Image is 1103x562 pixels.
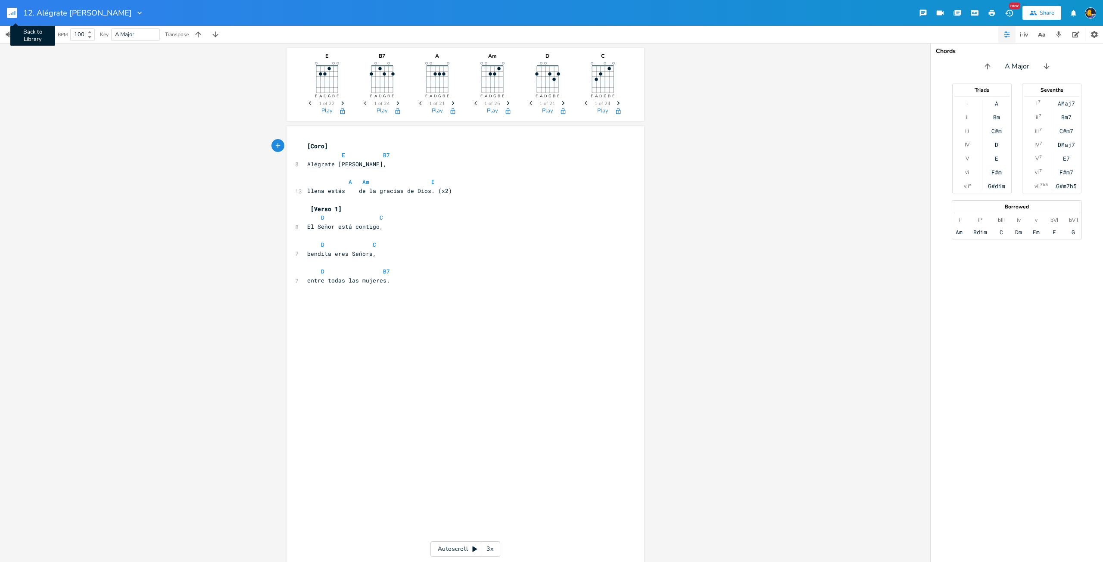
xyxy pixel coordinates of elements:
div: C [581,53,624,59]
text: G [493,93,496,99]
div: ii° [978,217,982,224]
div: Chords [936,48,1098,54]
text: B [332,93,334,99]
span: E [342,151,345,159]
div: Am [471,53,514,59]
button: Play [487,108,498,115]
div: Key [100,32,109,37]
button: New [1000,5,1018,21]
text: G [603,93,606,99]
span: 1 of 24 [374,101,390,106]
div: iii [965,127,969,134]
div: Dm [1015,229,1022,236]
sup: 7 [1040,140,1042,147]
span: 1 of 22 [319,101,335,106]
span: 1 of 21 [429,101,445,106]
div: Autoscroll [430,541,500,557]
div: Sevenths [1022,87,1081,93]
text: G [548,93,551,99]
div: vi [1035,169,1039,176]
text: E [502,93,504,99]
text: G [327,93,330,99]
div: BPM [58,32,68,37]
div: I [966,100,968,107]
span: E [431,178,435,186]
div: Borrowed [952,204,1081,209]
div: Bdim [973,229,987,236]
text: A [539,93,542,99]
div: F [1053,229,1056,236]
div: i [959,217,960,224]
div: Transpose [165,32,189,37]
sup: 7b5 [1040,181,1048,188]
div: A [416,53,459,59]
span: llena estás de la gracias de Dios. (x2) [307,187,452,195]
text: E [336,93,338,99]
div: C#m7 [1059,127,1073,134]
text: D [378,93,381,99]
span: A Major [115,31,134,38]
text: A [374,93,377,99]
text: A [429,93,432,99]
div: bIII [998,217,1005,224]
div: F#m7 [1059,169,1073,176]
span: A [349,178,352,186]
span: El Señor está contigo, [307,223,383,230]
div: AMaj7 [1058,100,1075,107]
div: iii [1035,127,1039,134]
div: E [995,155,998,162]
span: C [373,241,376,248]
text: B [442,93,445,99]
div: E [305,53,349,59]
sup: 7 [1039,126,1042,133]
span: D [321,267,324,275]
text: B [608,93,610,99]
div: B7 [361,53,404,59]
span: Alégrate [PERSON_NAME], [307,160,386,168]
div: E7 [1063,155,1070,162]
div: A [995,100,998,107]
div: V [966,155,969,162]
div: D [526,53,569,59]
div: G#m7b5 [1056,183,1077,189]
button: Share [1022,6,1061,20]
div: F#m [991,169,1002,176]
button: Play [597,108,608,115]
div: Bm7 [1061,114,1072,121]
text: E [370,93,372,99]
button: Back to Library [7,3,24,23]
span: D [321,214,324,221]
text: B [552,93,555,99]
text: E [557,93,559,99]
text: E [391,93,393,99]
div: New [1009,3,1020,9]
span: [Coro] [307,142,328,150]
div: C#m [991,127,1002,134]
button: Play [432,108,443,115]
span: A Major [1005,62,1029,71]
div: vi [965,169,969,176]
div: Em [1033,229,1040,236]
div: Triads [953,87,1011,93]
button: Play [321,108,333,115]
div: C [1000,229,1003,236]
div: IV [1034,141,1039,148]
div: Share [1040,9,1054,17]
text: E [315,93,317,99]
span: B7 [383,151,390,159]
div: ii [966,114,969,121]
text: A [319,93,322,99]
div: D [995,141,998,148]
span: C [380,214,383,221]
button: Play [377,108,388,115]
sup: 7 [1039,154,1042,161]
text: E [612,93,614,99]
span: 1 of 21 [539,101,555,106]
div: iv [1017,217,1021,224]
span: 1 of 24 [595,101,611,106]
div: ii [1036,114,1038,121]
span: Am [362,178,369,186]
div: IV [965,141,969,148]
text: D [489,93,492,99]
text: E [590,93,592,99]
